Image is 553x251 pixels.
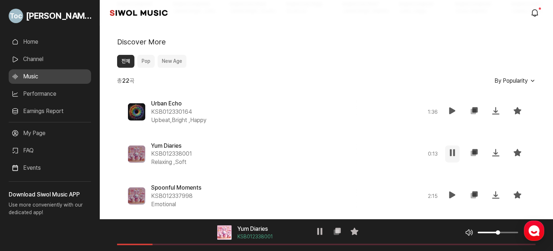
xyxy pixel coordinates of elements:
img: Amime Station thumbnail [217,225,232,240]
button: 전체 [117,55,134,68]
span: Settings [107,202,125,208]
a: Go to My Profile [9,6,91,26]
h3: Download Siwol Music APP [9,190,91,199]
span: 1 : 36 [428,108,438,116]
button: New Age [158,55,187,68]
span: Home [18,202,31,208]
span: Relaxing , Soft [151,158,187,166]
button: By Popularity [489,78,536,84]
span: By Popularity [494,77,528,84]
span: [PERSON_NAME] [26,9,91,22]
a: My Page [9,126,91,140]
span: Urban Echo [151,100,182,107]
span: Upbeat,Bright , Happy [151,116,206,125]
p: Use more conveniently with our dedicated app! [9,199,91,222]
span: 총 곡 [117,77,134,85]
strong: Yum Diaries [237,225,273,233]
span: Yum Diaries [151,142,181,149]
a: Messages [48,191,93,209]
span: KSB012337998 [151,192,193,200]
a: FAQ [9,143,91,158]
span: 0:13 [428,150,438,158]
a: Home [2,191,48,209]
a: Events [9,161,91,175]
span: KSB012330164 [151,108,192,116]
span: 음악 재생 위치 조절 [117,244,153,245]
a: Home [9,35,91,49]
b: 22 [122,77,129,84]
span: 2 : 15 [428,192,438,200]
a: Earnings Report [9,104,91,118]
span: KSB012338001 [237,233,273,241]
span: Spoonful Moments [151,184,201,191]
a: Channel [9,52,91,66]
button: Pop [137,55,155,68]
span: KSB012338001 [151,150,192,158]
h2: Discover More [117,38,166,46]
a: modal.notifications [528,6,543,20]
a: Settings [93,191,139,209]
a: Announcement [9,178,91,192]
a: Music [9,69,91,84]
span: 볼륨 조절 [478,232,498,233]
a: Performance [9,87,91,101]
span: Emotional [151,200,176,209]
span: Messages [60,202,81,208]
